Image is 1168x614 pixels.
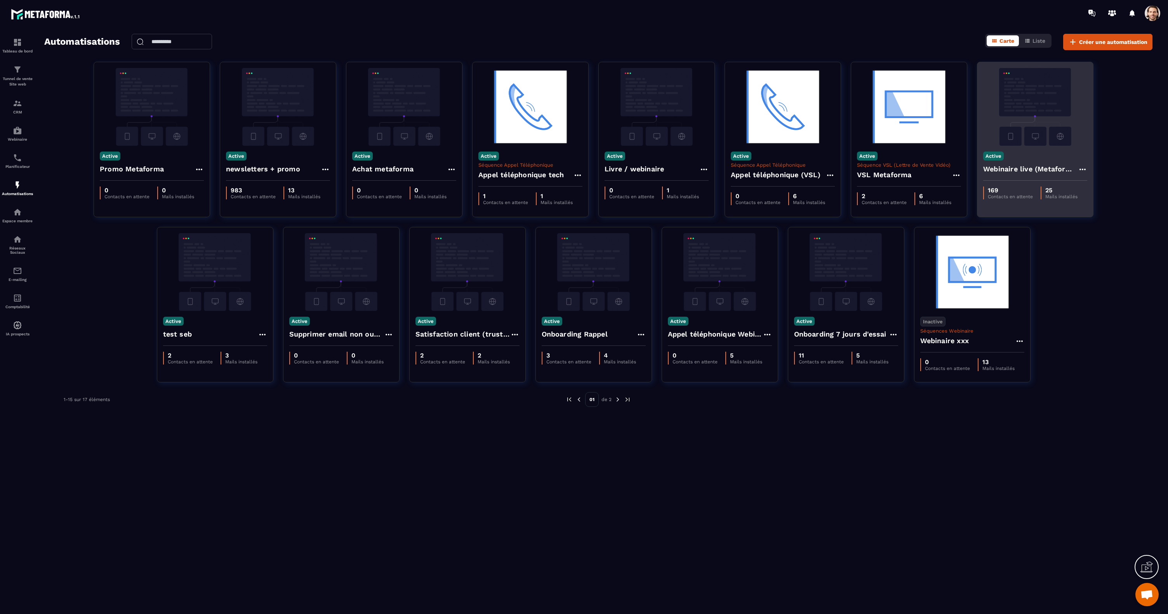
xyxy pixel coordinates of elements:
[100,68,204,146] img: automation-background
[920,317,946,326] p: Inactive
[168,359,213,365] p: Contacts en attente
[478,169,564,180] h4: Appel téléphonique tech
[920,328,1024,334] p: Séquences Webinaire
[799,359,844,365] p: Contacts en attente
[730,359,762,365] p: Mails installés
[668,329,763,340] h4: Appel téléphonique Webinaire live
[982,358,1015,366] p: 13
[605,164,664,174] h4: Livre / webinaire
[794,233,898,311] img: automation-background
[919,200,951,205] p: Mails installés
[2,59,33,93] a: formationformationTunnel de vente Site web
[566,396,573,403] img: prev
[730,352,762,359] p: 5
[13,321,22,330] img: automations
[2,32,33,59] a: formationformationTableau de bord
[2,49,33,53] p: Tableau de bord
[983,164,1078,174] h4: Webinaire live (Metaforma)
[351,352,384,359] p: 0
[668,317,688,326] p: Active
[352,164,414,174] h4: Achat metaforma
[351,359,384,365] p: Mails installés
[731,169,820,180] h4: Appel téléphonique (VSL)
[1063,34,1152,50] button: Créer une automatisation
[609,187,654,194] p: 0
[1045,187,1078,194] p: 25
[2,246,33,255] p: Réseaux Sociaux
[294,359,339,365] p: Contacts en attente
[601,396,612,403] p: de 2
[856,352,888,359] p: 5
[163,317,184,326] p: Active
[673,359,718,365] p: Contacts en attente
[988,187,1033,194] p: 169
[483,200,528,205] p: Contacts en attente
[415,329,510,340] h4: Satisfaction client (trustpilot)
[1020,35,1050,46] button: Liste
[231,187,276,194] p: 983
[44,34,120,50] h2: Automatisations
[225,359,257,365] p: Mails installés
[735,192,780,200] p: 0
[478,68,582,146] img: automation-background
[794,329,886,340] h4: Onboarding 7 jours d'essai
[541,192,573,200] p: 1
[352,68,456,146] img: automation-background
[920,233,1024,311] img: automation-background
[614,396,621,403] img: next
[2,219,33,223] p: Espace membre
[478,162,582,168] p: Séquence Appel Téléphonique
[793,200,825,205] p: Mails installés
[352,152,373,160] p: Active
[575,396,582,403] img: prev
[1032,38,1045,44] span: Liste
[605,152,625,160] p: Active
[919,192,951,200] p: 6
[856,359,888,365] p: Mails installés
[604,359,636,365] p: Mails installés
[667,187,699,194] p: 1
[2,147,33,174] a: schedulerschedulerPlanificateur
[541,200,573,205] p: Mails installés
[2,137,33,141] p: Webinaire
[794,317,815,326] p: Active
[2,305,33,309] p: Comptabilité
[163,329,192,340] h4: test seb
[13,208,22,217] img: automations
[542,317,562,326] p: Active
[1079,38,1147,46] span: Créer une automatisation
[546,359,591,365] p: Contacts en attente
[226,68,330,146] img: automation-background
[925,366,970,371] p: Contacts en attente
[2,229,33,260] a: social-networksocial-networkRéseaux Sociaux
[168,352,213,359] p: 2
[982,366,1015,371] p: Mails installés
[414,194,447,199] p: Mails installés
[920,335,969,346] h4: Webinaire xxx
[226,164,300,174] h4: newsletters + promo
[2,174,33,202] a: automationsautomationsAutomatisations
[357,187,402,194] p: 0
[604,352,636,359] p: 4
[288,187,320,194] p: 13
[13,65,22,74] img: formation
[2,93,33,120] a: formationformationCRM
[415,233,520,311] img: automation-background
[13,99,22,108] img: formation
[857,162,961,168] p: Séquence VSL (Lettre de Vente Vidéo)
[13,293,22,303] img: accountant
[793,192,825,200] p: 6
[983,152,1004,160] p: Active
[999,38,1014,44] span: Carte
[2,120,33,147] a: automationsautomationsWebinaire
[414,187,447,194] p: 0
[163,233,267,311] img: automation-background
[288,194,320,199] p: Mails installés
[857,68,961,146] img: automation-background
[799,352,844,359] p: 11
[226,152,247,160] p: Active
[735,200,780,205] p: Contacts en attente
[162,194,194,199] p: Mails installés
[673,352,718,359] p: 0
[478,152,499,160] p: Active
